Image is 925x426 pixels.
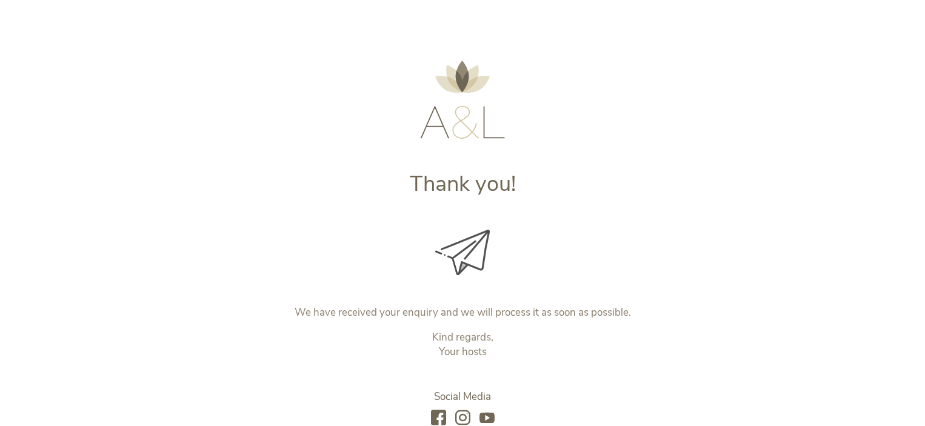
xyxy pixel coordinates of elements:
[210,305,716,320] p: We have received your enquiry and we will process it as soon as possible.
[210,330,716,359] p: Kind regards, Your hosts
[420,61,505,139] img: AMONTI & LUNARIS Wellnessresort
[434,390,491,404] span: Social Media
[410,169,516,199] span: Thank you!
[435,230,490,275] img: Thank you!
